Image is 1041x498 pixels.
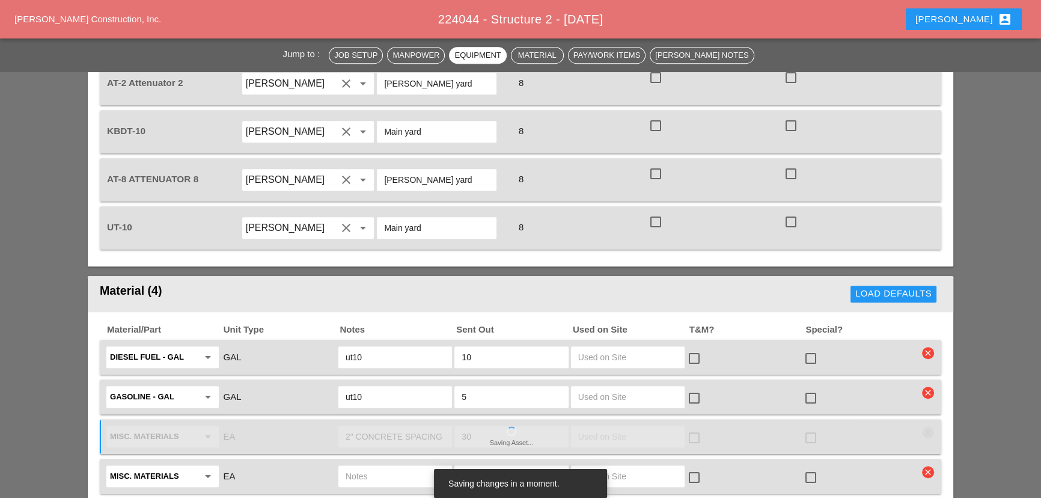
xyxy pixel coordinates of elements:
input: Used on Site [578,467,677,486]
span: 224044 - Structure 2 - [DATE] [438,13,603,26]
input: Guido Padilla [246,218,337,238]
span: Used on Site [572,323,688,337]
span: Unit Type [222,323,339,337]
span: Notes [338,323,455,337]
i: arrow_drop_down [201,469,215,484]
div: Equipment [454,49,501,61]
button: Material [511,47,564,64]
span: AT-2 Attenuator 2 [107,78,183,88]
i: clear [922,387,934,399]
input: Gasoline - GAL [110,387,198,407]
div: Pay/Work Items [573,49,640,61]
span: EA [223,431,235,441]
button: Job Setup [329,47,383,64]
span: Sent Out [455,323,572,337]
input: Sent Out [462,467,561,486]
span: AT-8 ATTENUATOR 8 [107,174,198,184]
i: clear [922,347,934,359]
div: Job Setup [334,49,377,61]
input: Notes [346,427,445,446]
i: arrow_drop_down [356,173,370,187]
span: T&M? [688,323,805,337]
i: arrow_drop_down [356,221,370,235]
input: Misc. Materials [110,427,198,446]
div: Material [516,49,558,61]
span: 8 [514,78,528,88]
span: Saving changes in a moment. [448,479,559,488]
button: [PERSON_NAME] Notes [650,47,754,64]
span: Special? [804,323,921,337]
span: 8 [514,222,528,232]
i: arrow_drop_down [356,124,370,139]
input: Notes [346,387,445,407]
div: Manpower [392,49,439,61]
i: clear [339,173,353,187]
div: [PERSON_NAME] Notes [655,49,748,61]
input: Misc. Materials [110,467,198,486]
span: UT-10 [107,222,132,232]
div: Load Defaults [855,287,932,301]
button: Manpower [387,47,445,64]
input: Notes [346,467,445,486]
i: arrow_drop_down [201,350,215,364]
i: arrow_drop_down [356,76,370,91]
input: Equip. Notes [384,122,489,141]
input: Equip. Notes [384,170,489,189]
span: KBDT-10 [107,126,145,136]
i: account_box [998,12,1012,26]
button: [PERSON_NAME] [906,8,1022,30]
input: Used on Site [578,387,677,407]
div: [PERSON_NAME] [915,12,1012,26]
i: arrow_drop_down [201,429,215,444]
input: Equip. Notes [384,74,489,93]
span: 8 [514,126,528,136]
span: 8 [514,174,528,184]
input: Alberto Barajas Flores [246,122,337,141]
span: Jump to : [282,49,325,59]
i: clear [339,124,353,139]
i: clear [922,466,934,478]
input: Diesel Fuel - GAL [110,348,198,367]
div: Material (4) [100,282,504,306]
button: Load Defaults [850,286,936,303]
span: GAL [223,392,241,402]
span: EA [223,471,235,481]
input: Used on Site [578,427,677,446]
input: Equip. Notes [384,218,489,238]
a: [PERSON_NAME] Construction, Inc. [14,14,161,24]
i: clear [339,76,353,91]
input: Used on Site [578,348,677,367]
input: Sent Out [462,348,561,367]
button: Pay/Work Items [568,47,646,64]
span: Material/Part [106,323,222,337]
i: arrow_drop_down [201,390,215,404]
input: Notes [346,348,445,367]
i: clear [339,221,353,235]
button: Equipment [449,47,506,64]
input: Sent Out [462,427,561,446]
input: Alex Miller [246,74,337,93]
input: Simao Pinheiro [246,170,337,189]
input: Sent Out [462,387,561,407]
span: GAL [223,352,241,362]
